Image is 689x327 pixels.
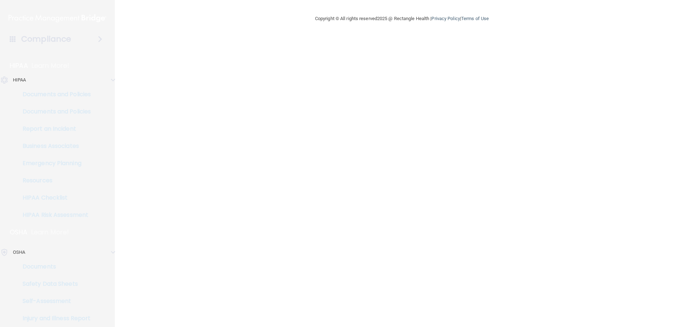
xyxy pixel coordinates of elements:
p: Safety Data Sheets [5,280,103,288]
h4: Compliance [21,34,71,44]
p: Resources [5,177,103,184]
p: Learn More! [32,61,70,70]
img: PMB logo [9,11,106,25]
p: Report an Incident [5,125,103,132]
p: Emergency Planning [5,160,103,167]
p: Documents [5,263,103,270]
p: OSHA [10,228,28,237]
p: OSHA [13,248,25,257]
div: Copyright © All rights reserved 2025 @ Rectangle Health | | [271,7,533,30]
p: HIPAA Risk Assessment [5,211,103,219]
p: Documents and Policies [5,108,103,115]
p: Business Associates [5,143,103,150]
p: HIPAA Checklist [5,194,103,201]
a: Privacy Policy [431,16,460,21]
p: Injury and Illness Report [5,315,103,322]
p: Self-Assessment [5,298,103,305]
p: HIPAA [10,61,28,70]
p: HIPAA [13,76,26,84]
p: Documents and Policies [5,91,103,98]
p: Learn More! [31,228,69,237]
a: Terms of Use [461,16,489,21]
